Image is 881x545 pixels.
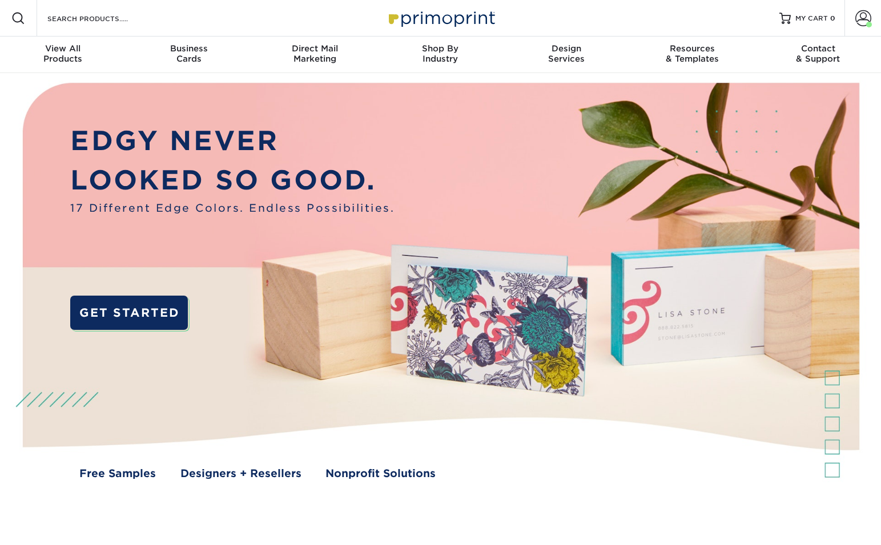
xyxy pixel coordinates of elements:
div: Cards [126,43,251,64]
div: & Templates [629,43,755,64]
span: 0 [830,14,835,22]
a: Designers + Resellers [180,466,301,482]
span: Business [126,43,251,54]
span: MY CART [795,14,828,23]
span: 17 Different Edge Colors. Endless Possibilities. [70,200,395,216]
a: Free Samples [79,466,156,482]
span: Contact [755,43,881,54]
a: GET STARTED [70,296,188,330]
input: SEARCH PRODUCTS..... [46,11,158,25]
p: LOOKED SO GOOD. [70,160,395,200]
div: Marketing [252,43,377,64]
a: Direct MailMarketing [252,37,377,73]
div: Industry [377,43,503,64]
a: Resources& Templates [629,37,755,73]
p: EDGY NEVER [70,121,395,160]
div: & Support [755,43,881,64]
a: Nonprofit Solutions [325,466,436,482]
span: Direct Mail [252,43,377,54]
span: Design [504,43,629,54]
a: Contact& Support [755,37,881,73]
span: Shop By [377,43,503,54]
span: Resources [629,43,755,54]
a: DesignServices [504,37,629,73]
a: Shop ByIndustry [377,37,503,73]
img: Primoprint [384,6,498,30]
a: BusinessCards [126,37,251,73]
div: Services [504,43,629,64]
